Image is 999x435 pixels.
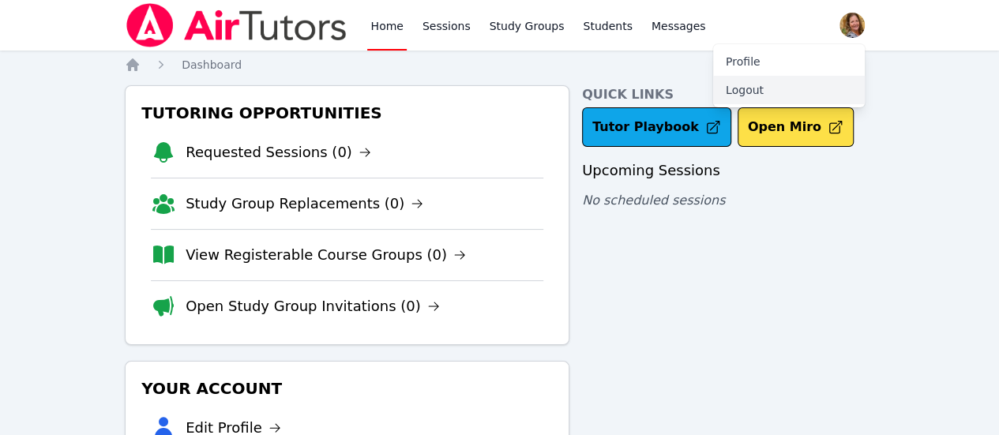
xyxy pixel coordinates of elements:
[186,244,466,266] a: View Registerable Course Groups (0)
[738,107,854,147] button: Open Miro
[125,3,348,47] img: Air Tutors
[186,141,371,163] a: Requested Sessions (0)
[186,295,440,317] a: Open Study Group Invitations (0)
[125,57,874,73] nav: Breadcrumb
[138,374,556,403] h3: Your Account
[652,18,706,34] span: Messages
[582,159,874,182] h3: Upcoming Sessions
[713,47,865,76] a: Profile
[182,58,242,71] span: Dashboard
[186,193,423,215] a: Study Group Replacements (0)
[582,107,731,147] a: Tutor Playbook
[182,57,242,73] a: Dashboard
[582,85,874,104] h4: Quick Links
[582,193,725,208] span: No scheduled sessions
[713,76,865,104] button: Logout
[138,99,556,127] h3: Tutoring Opportunities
